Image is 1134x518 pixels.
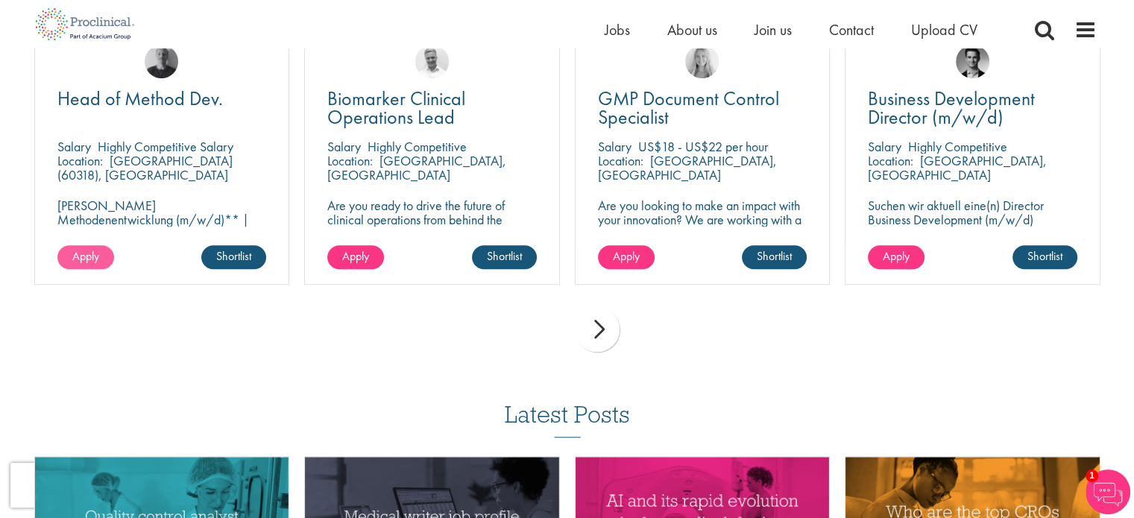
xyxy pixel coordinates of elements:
[1012,245,1077,269] a: Shortlist
[10,463,201,508] iframe: reCAPTCHA
[829,20,874,40] a: Contact
[57,245,114,269] a: Apply
[368,138,467,155] p: Highly Competitive
[327,152,373,169] span: Location:
[575,307,620,352] div: next
[505,402,630,438] h3: Latest Posts
[883,248,910,264] span: Apply
[98,138,233,155] p: Highly Competitive Salary
[868,86,1035,130] span: Business Development Director (m/w/d)
[327,89,537,127] a: Biomarker Clinical Operations Lead
[638,138,768,155] p: US$18 - US$22 per hour
[868,152,1047,183] p: [GEOGRAPHIC_DATA], [GEOGRAPHIC_DATA]
[327,138,361,155] span: Salary
[598,245,655,269] a: Apply
[605,20,630,40] a: Jobs
[755,20,792,40] a: Join us
[57,152,103,169] span: Location:
[868,89,1077,127] a: Business Development Director (m/w/d)
[72,248,99,264] span: Apply
[868,245,924,269] a: Apply
[868,152,913,169] span: Location:
[911,20,977,40] a: Upload CV
[868,198,1077,255] p: Suchen wir aktuell eine(n) Director Business Development (m/w/d) Standort: [GEOGRAPHIC_DATA] | Mo...
[1086,470,1098,482] span: 1
[57,138,91,155] span: Salary
[327,152,506,183] p: [GEOGRAPHIC_DATA], [GEOGRAPHIC_DATA]
[908,138,1007,155] p: Highly Competitive
[598,86,779,130] span: GMP Document Control Specialist
[742,245,807,269] a: Shortlist
[667,20,717,40] a: About us
[613,248,640,264] span: Apply
[327,198,537,269] p: Are you ready to drive the future of clinical operations from behind the scenes? Looking to be in...
[956,45,989,78] img: Max Slevogt
[598,89,807,127] a: GMP Document Control Specialist
[415,45,449,78] img: Joshua Bye
[598,198,807,269] p: Are you looking to make an impact with your innovation? We are working with a well-established ph...
[327,245,384,269] a: Apply
[201,245,266,269] a: Shortlist
[868,138,901,155] span: Salary
[145,45,178,78] img: Felix Zimmer
[472,245,537,269] a: Shortlist
[598,152,643,169] span: Location:
[342,248,369,264] span: Apply
[57,198,267,269] p: [PERSON_NAME] Methodenentwicklung (m/w/d)** | Dauerhaft | Biowissenschaften | [GEOGRAPHIC_DATA] (...
[598,138,631,155] span: Salary
[327,86,465,130] span: Biomarker Clinical Operations Lead
[57,152,233,183] p: [GEOGRAPHIC_DATA] (60318), [GEOGRAPHIC_DATA]
[57,89,267,108] a: Head of Method Dev.
[685,45,719,78] img: Shannon Briggs
[1086,470,1130,514] img: Chatbot
[57,86,223,111] span: Head of Method Dev.
[598,152,777,183] p: [GEOGRAPHIC_DATA], [GEOGRAPHIC_DATA]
